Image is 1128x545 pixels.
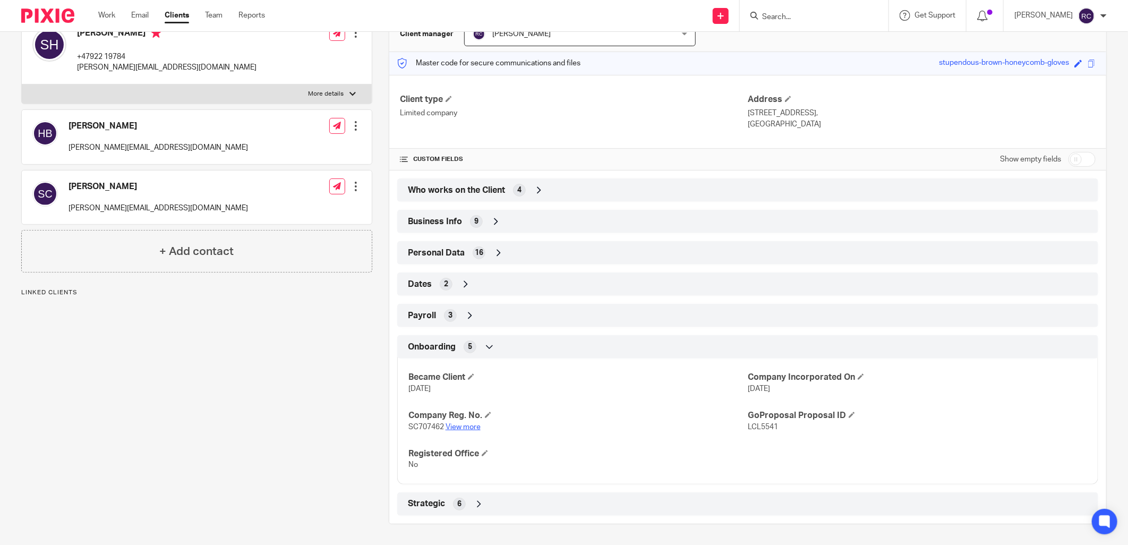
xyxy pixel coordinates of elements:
p: [PERSON_NAME][EMAIL_ADDRESS][DOMAIN_NAME] [69,142,248,153]
p: [STREET_ADDRESS], [748,108,1096,118]
p: +47922 19784 [77,52,257,62]
span: 5 [468,342,472,352]
span: 9 [474,216,478,227]
h3: Client manager [400,29,454,39]
h4: Became Client [408,372,748,383]
p: [GEOGRAPHIC_DATA] [748,119,1096,130]
h4: Address [748,94,1096,105]
span: 4 [517,185,522,195]
span: LCL5541 [748,423,778,431]
p: Linked clients [21,288,372,297]
span: [DATE] [748,385,770,393]
img: Pixie [21,8,74,23]
h4: [PERSON_NAME] [69,121,248,132]
span: [PERSON_NAME] [492,30,551,38]
span: 2 [444,279,448,289]
h4: [PERSON_NAME] [77,28,257,41]
h4: Client type [400,94,748,105]
span: Dates [408,279,432,290]
img: svg%3E [32,121,58,146]
h4: + Add contact [159,243,234,260]
img: svg%3E [32,28,66,62]
a: View more [446,423,481,431]
h4: [PERSON_NAME] [69,181,248,192]
a: Work [98,10,115,21]
i: Primary [151,28,161,38]
a: Team [205,10,223,21]
div: stupendous-brown-honeycomb-gloves [939,57,1069,70]
label: Show empty fields [1000,154,1061,165]
span: Strategic [408,498,445,509]
a: Clients [165,10,189,21]
span: Payroll [408,310,436,321]
p: Limited company [400,108,748,118]
a: Reports [238,10,265,21]
span: Onboarding [408,342,456,353]
img: svg%3E [473,28,485,40]
h4: Company Incorporated On [748,372,1087,383]
h4: Registered Office [408,448,748,459]
h4: GoProposal Proposal ID [748,410,1087,421]
span: Personal Data [408,248,465,259]
p: [PERSON_NAME] [1014,10,1073,21]
span: Business Info [408,216,462,227]
span: 6 [457,499,462,509]
span: SC707462 [408,423,444,431]
span: Who works on the Client [408,185,505,196]
h4: Company Reg. No. [408,410,748,421]
p: More details [309,90,344,98]
span: Get Support [915,12,955,19]
span: 3 [448,310,452,321]
span: 16 [475,248,483,258]
p: [PERSON_NAME][EMAIL_ADDRESS][DOMAIN_NAME] [77,62,257,73]
span: [DATE] [408,385,431,393]
p: Master code for secure communications and files [397,58,580,69]
span: No [408,461,418,469]
a: Email [131,10,149,21]
input: Search [761,13,857,22]
img: svg%3E [32,181,58,207]
p: [PERSON_NAME][EMAIL_ADDRESS][DOMAIN_NAME] [69,203,248,214]
h4: CUSTOM FIELDS [400,155,748,164]
img: svg%3E [1078,7,1095,24]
